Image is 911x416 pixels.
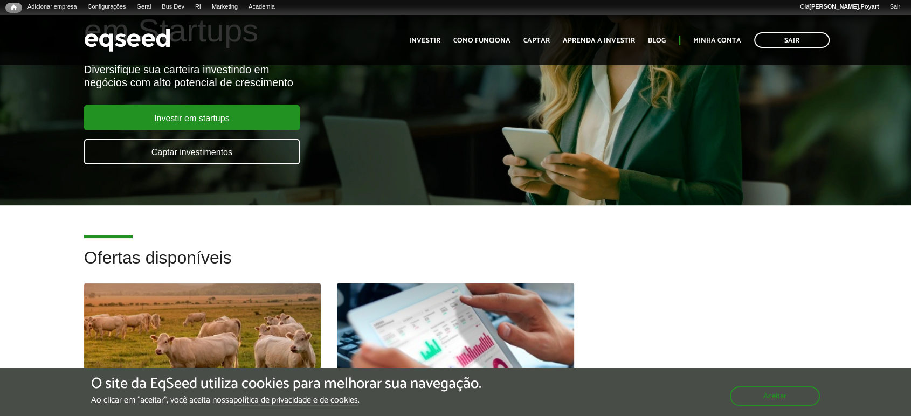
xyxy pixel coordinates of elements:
span: Início [11,4,17,11]
img: EqSeed [84,26,170,54]
a: Blog [648,37,666,44]
a: Aprenda a investir [563,37,635,44]
a: Investir [409,37,440,44]
h5: O site da EqSeed utiliza cookies para melhorar sua navegação. [91,376,481,392]
strong: [PERSON_NAME].Poyart [809,3,879,10]
a: RI [190,3,206,11]
a: Marketing [206,3,243,11]
a: Minha conta [693,37,741,44]
a: Sair [754,32,830,48]
a: Bus Dev [156,3,190,11]
h2: Ofertas disponíveis [84,248,827,283]
a: Configurações [82,3,132,11]
a: Captar investimentos [84,139,300,164]
div: Diversifique sua carteira investindo em negócios com alto potencial de crescimento [84,63,523,89]
a: Investir em startups [84,105,300,130]
button: Aceitar [730,386,820,406]
a: política de privacidade e de cookies [233,396,358,405]
a: Captar [523,37,550,44]
a: Geral [131,3,156,11]
p: Ao clicar em "aceitar", você aceita nossa . [91,395,481,405]
a: Adicionar empresa [22,3,82,11]
a: Início [5,3,22,13]
a: Sair [884,3,906,11]
a: Academia [243,3,280,11]
a: Olá[PERSON_NAME].Poyart [795,3,885,11]
a: Como funciona [453,37,510,44]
